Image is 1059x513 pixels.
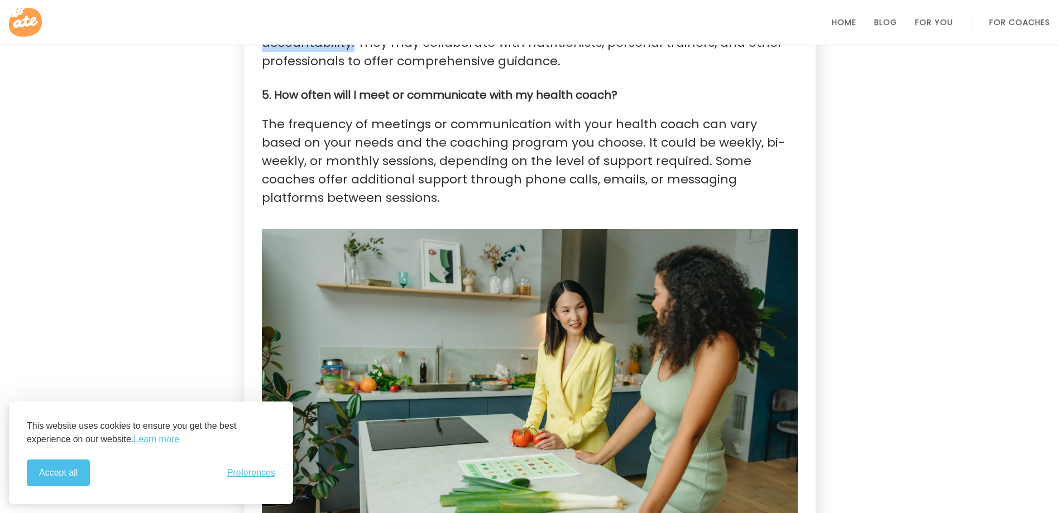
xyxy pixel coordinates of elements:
[133,433,179,446] a: Learn more
[915,18,953,27] a: For You
[832,18,856,27] a: Home
[27,419,275,446] p: This website uses cookies to ensure you get the best experience on our website.
[227,468,275,478] span: Preferences
[27,459,90,486] button: Accept all cookies
[262,87,617,103] strong: 5. How often will I meet or communicate with my health coach?
[874,18,897,27] a: Blog
[227,468,275,478] button: Toggle preferences
[989,18,1050,27] a: For Coaches
[262,115,798,207] p: The frequency of meetings or communication with your health coach can vary based on your needs an...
